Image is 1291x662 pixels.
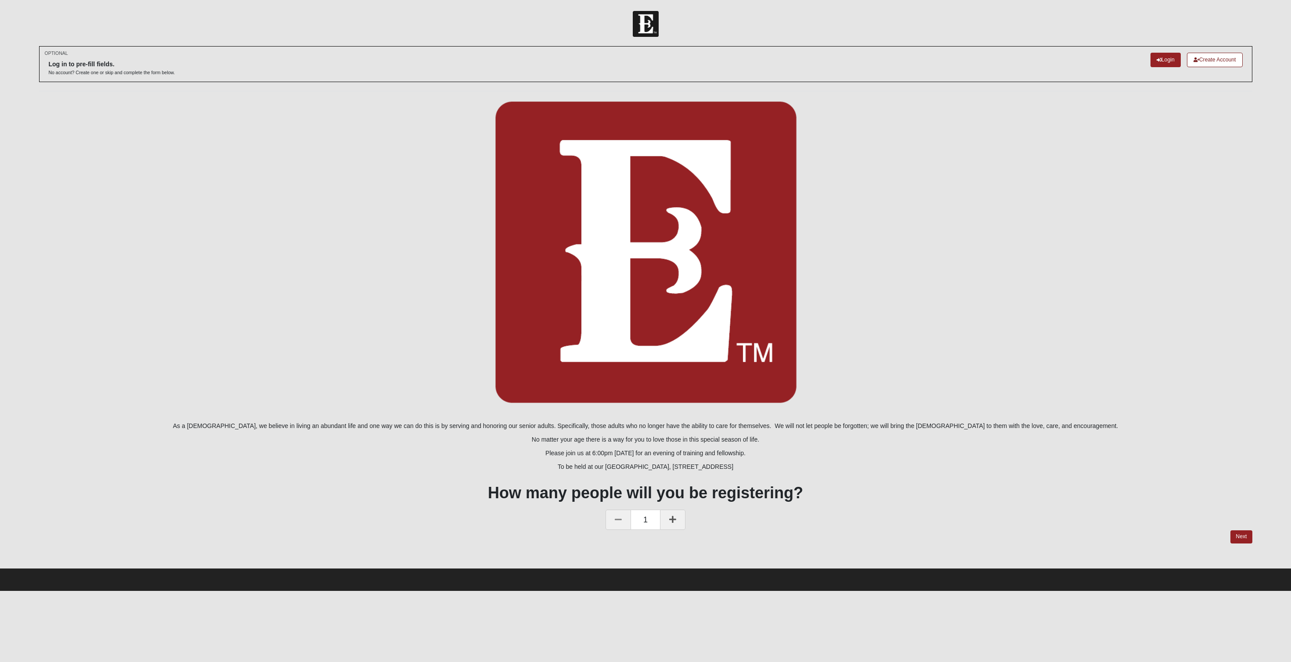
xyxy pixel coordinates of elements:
small: OPTIONAL [45,50,68,57]
img: Church of Eleven22 Logo [633,11,659,37]
h1: How many people will you be registering? [39,483,1252,502]
span: 1 [631,510,660,530]
a: Next [1230,530,1252,543]
img: E-icon-fireweed-White-TM.png [494,100,797,403]
p: No account? Create one or skip and complete the form below. [49,69,175,76]
a: Login [1150,53,1181,67]
p: Please join us at 6:00pm [DATE] for an evening of training and fellowship. [39,449,1252,458]
p: No matter your age there is a way for you to love those in this special season of life. [39,435,1252,444]
p: To be held at our [GEOGRAPHIC_DATA], [STREET_ADDRESS] [39,462,1252,471]
h6: Log in to pre-fill fields. [49,61,175,68]
a: Create Account [1187,53,1243,67]
p: As a [DEMOGRAPHIC_DATA], we believe in living an abundant life and one way we can do this is by s... [39,421,1252,431]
